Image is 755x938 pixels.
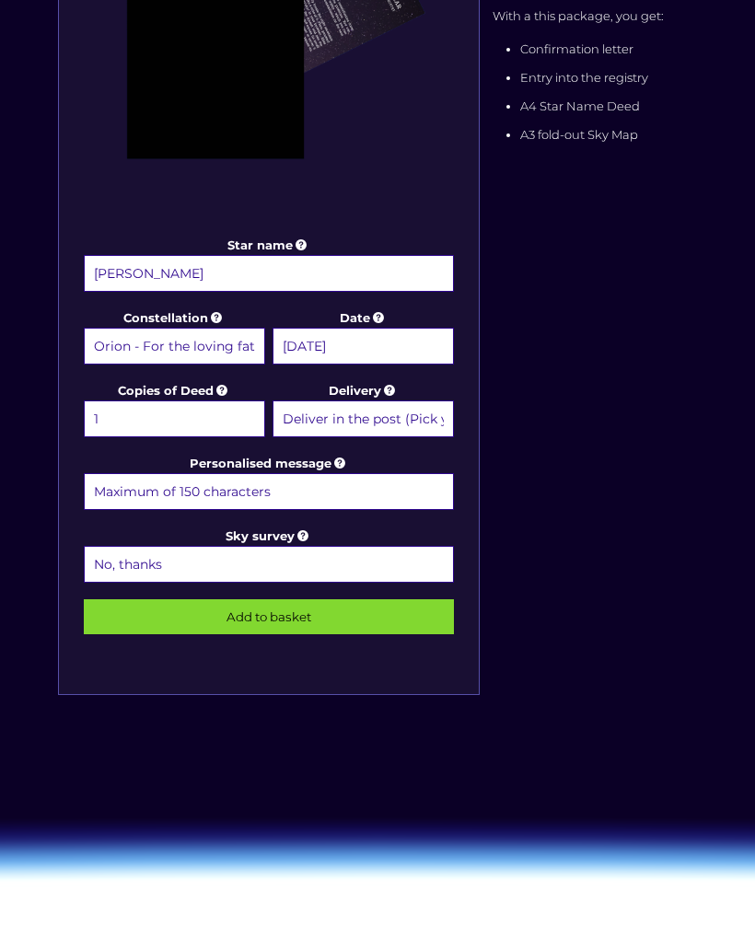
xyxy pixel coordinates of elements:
[84,236,454,295] label: Star name
[84,454,454,513] label: Personalised message
[84,381,265,440] label: Copies of Deed
[520,40,697,59] li: Confirmation letter
[273,328,454,365] input: Date
[84,400,265,437] select: Copies of Deed
[273,381,454,440] label: Delivery
[84,599,454,634] input: Add to basket
[226,528,311,543] a: Sky survey
[520,97,697,116] li: A4 Star Name Deed
[273,308,454,367] label: Date
[84,473,454,510] input: Personalised message
[84,546,454,583] select: Sky survey
[84,328,265,365] select: Constellation
[84,255,454,292] input: Star name
[520,125,697,145] li: A3 fold-out Sky Map
[520,68,697,87] li: Entry into the registry
[273,400,454,437] select: Delivery
[84,308,265,367] label: Constellation
[493,6,697,26] p: With a this package, you get:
